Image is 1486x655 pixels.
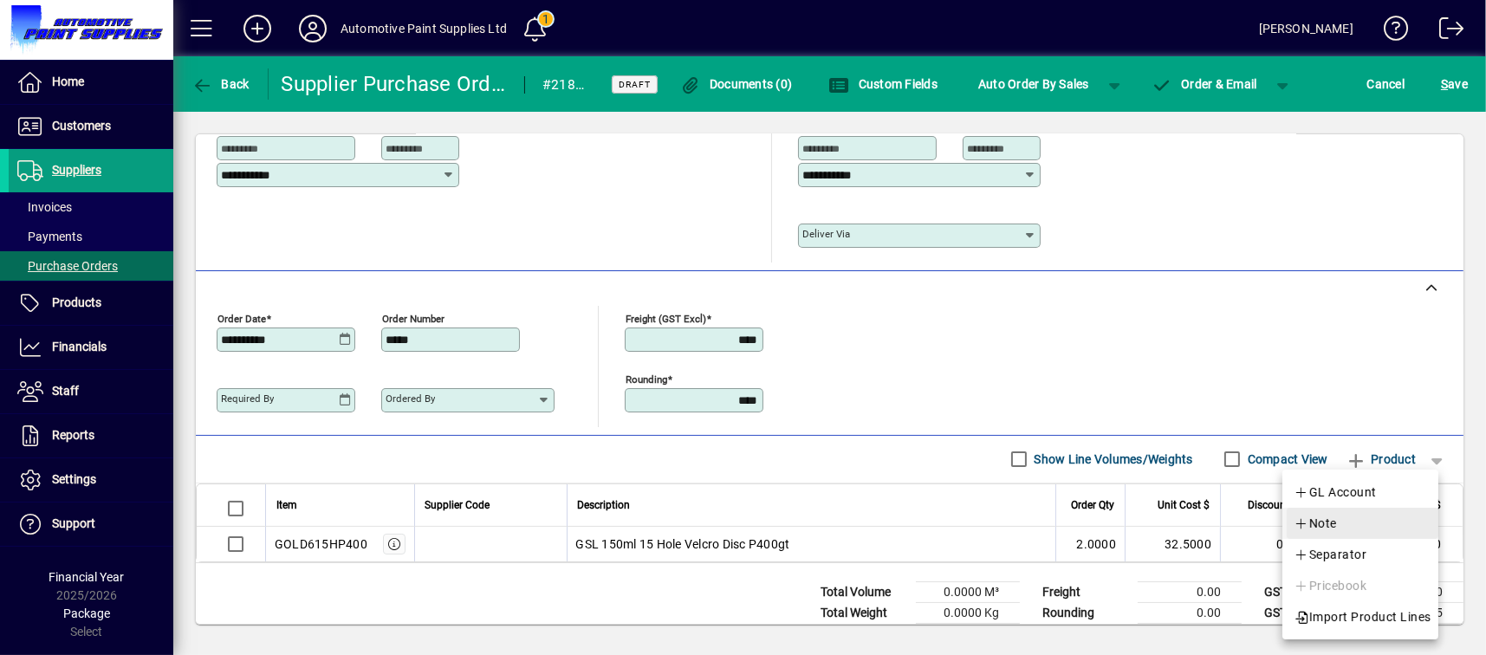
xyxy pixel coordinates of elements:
[1294,544,1366,565] span: Separator
[1294,575,1366,596] span: Pricebook
[1294,606,1431,627] span: Import Product Lines
[1282,539,1438,570] button: Separator
[1282,477,1438,508] button: GL Account
[1282,601,1438,632] button: Import Product Lines
[1282,570,1438,601] button: Pricebook
[1294,482,1377,503] span: GL Account
[1294,513,1337,534] span: Note
[1282,508,1438,539] button: Note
